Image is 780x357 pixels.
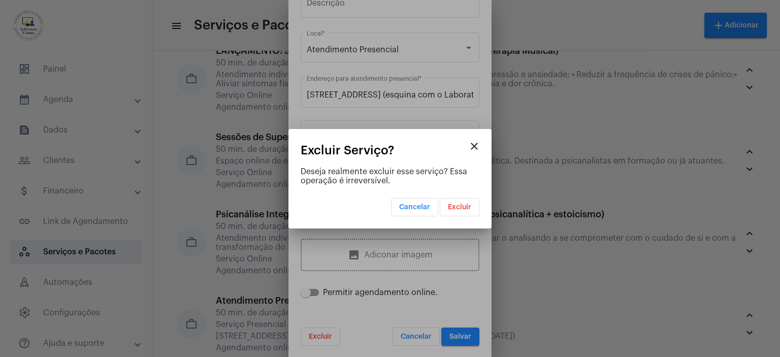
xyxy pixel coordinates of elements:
[399,204,430,211] span: Cancelar
[440,198,479,216] button: Excluir
[468,140,480,152] mat-icon: close
[301,144,464,157] mat-card-title: Excluir Serviço?
[391,198,438,216] button: Cancelar
[301,167,479,185] p: Deseja realmente excluir esse serviço? Essa operação é irreversível.
[448,204,471,211] span: Excluir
